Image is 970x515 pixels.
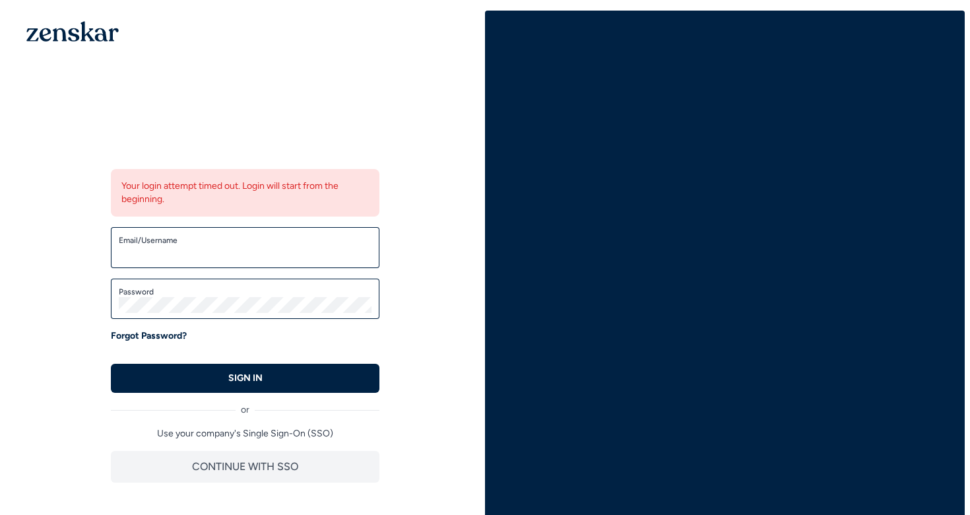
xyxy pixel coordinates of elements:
[228,372,263,385] p: SIGN IN
[119,287,372,297] label: Password
[111,393,379,417] div: or
[26,21,119,42] img: 1OGAJ2xQqyY4LXKgY66KYq0eOWRCkrZdAb3gUhuVAqdWPZE9SRJmCz+oDMSn4zDLXe31Ii730ItAGKgCKgCCgCikA4Av8PJUP...
[111,451,379,483] button: CONTINUE WITH SSO
[111,427,379,440] p: Use your company's Single Sign-On (SSO)
[111,169,379,217] div: Your login attempt timed out. Login will start from the beginning.
[111,364,379,393] button: SIGN IN
[111,329,187,343] a: Forgot Password?
[119,235,372,246] label: Email/Username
